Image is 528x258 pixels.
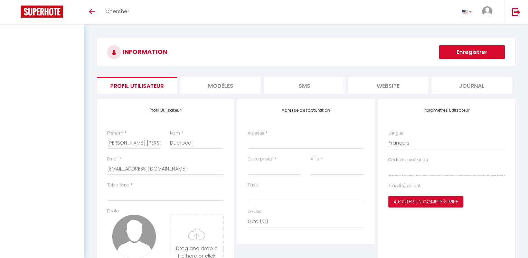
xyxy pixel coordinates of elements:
label: Téléphone [107,182,129,188]
img: ... [482,6,492,17]
h4: Paramètres Utilisateur [388,108,505,113]
label: Pays [248,182,258,188]
li: Profil Utilisateur [97,77,177,94]
label: Nom [170,130,180,137]
label: Code d'association [388,157,428,163]
h4: Profil Utilisateur [107,108,224,113]
label: Langue [388,130,404,137]
label: Ville [311,156,319,163]
li: Journal [432,77,512,94]
li: website [348,77,428,94]
label: Prénom [107,130,123,137]
span: Chercher [105,8,129,15]
label: Adresse [248,130,264,137]
img: Super Booking [21,6,63,18]
h3: INFORMATION [97,38,515,66]
li: MODÈLES [180,77,261,94]
label: Photo [107,208,119,214]
button: Ajouter un compte Stripe [388,196,463,208]
label: Code postal [248,156,273,163]
button: Enregistrer [439,45,505,59]
img: logout [512,8,520,16]
label: Email [107,156,119,163]
li: SMS [264,77,344,94]
label: Email(s) parent [388,183,421,189]
label: Devise [248,209,262,215]
h4: Adresse de facturation [248,108,364,113]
